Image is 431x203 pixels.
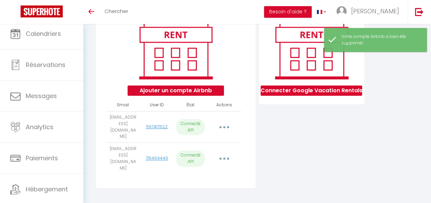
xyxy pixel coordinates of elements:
[146,155,168,161] a: 716464449
[207,99,241,111] th: Actions
[132,16,219,82] img: rent.png
[176,119,204,135] p: Connecté API
[173,99,207,111] th: État
[106,99,140,111] th: Email
[26,92,57,100] span: Messages
[105,8,128,15] span: Chercher
[26,154,58,162] span: Paiements
[351,7,399,15] span: [PERSON_NAME]
[5,3,26,23] button: Ouvrir le widget de chat LiveChat
[415,8,423,16] img: logout
[268,16,355,82] img: rent.png
[106,143,140,174] td: [EMAIL_ADDRESS][DOMAIN_NAME]
[26,60,65,69] span: Réservations
[26,185,68,193] span: Hébergement
[261,85,362,96] button: Connecter Google Vacation Rentals
[26,123,53,131] span: Analytics
[146,124,168,130] a: 567417622
[176,150,204,167] p: Connecté API
[336,6,347,16] img: ...
[140,99,173,111] th: User ID
[21,5,63,17] img: Super Booking
[128,85,224,96] button: Ajouter un compte Airbnb
[106,111,140,143] td: [EMAIL_ADDRESS][DOMAIN_NAME]
[342,33,420,46] div: Votre compte Airbnb a bien été supprimé!
[264,6,312,18] button: Besoin d'aide ?
[26,29,61,38] span: Calendriers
